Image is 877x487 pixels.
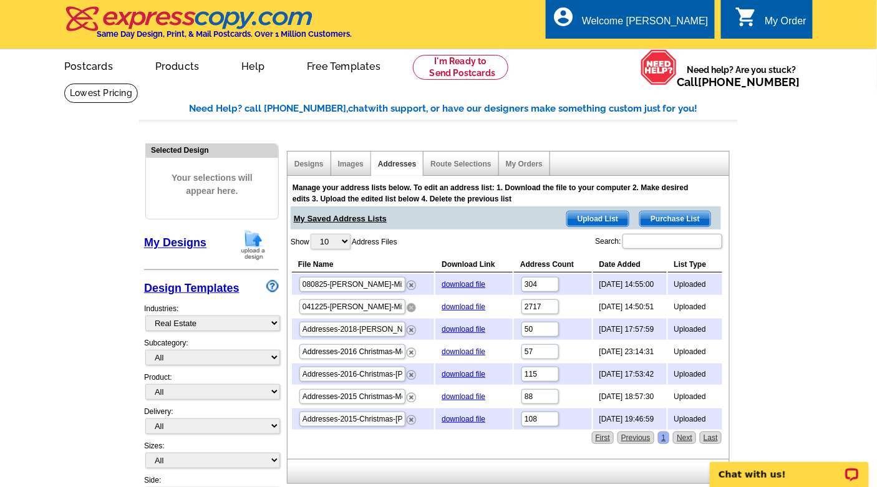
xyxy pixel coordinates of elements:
[593,364,667,385] td: [DATE] 17:53:42
[293,182,698,205] div: Manage your address lists below. To edit an address list: 1. Download the file to your computer 2...
[287,51,400,80] a: Free Templates
[407,281,416,290] img: delete.png
[567,211,629,226] span: Upload List
[668,319,722,340] td: Uploaded
[442,325,485,334] a: download file
[593,341,667,362] td: [DATE] 23:14:31
[506,160,543,168] a: My Orders
[144,297,279,337] div: Industries:
[407,370,416,380] img: delete.png
[378,160,416,168] a: Addresses
[640,211,710,226] span: Purchase List
[407,325,416,335] img: delete.png
[668,364,722,385] td: Uploaded
[407,278,416,287] a: Remove this list
[407,345,416,354] a: Remove this list
[146,144,278,156] div: Selected Design
[407,323,416,332] a: Remove this list
[294,206,387,225] span: My Saved Address Lists
[735,14,807,29] a: shopping_cart My Order
[618,432,654,444] a: Previous
[668,386,722,407] td: Uploaded
[155,159,269,210] span: Your selections will appear here.
[668,274,722,295] td: Uploaded
[135,51,220,80] a: Products
[593,257,667,272] th: Date Added
[407,390,416,399] a: Remove this list
[294,160,324,168] a: Designs
[407,348,416,357] img: delete.png
[593,408,667,430] td: [DATE] 19:46:59
[668,341,722,362] td: Uploaded
[593,319,667,340] td: [DATE] 17:57:59
[291,233,397,251] label: Show Address Files
[658,432,670,444] a: 1
[668,257,722,272] th: List Type
[702,448,877,487] iframe: LiveChat chat widget
[442,415,485,423] a: download file
[221,51,284,80] a: Help
[442,302,485,311] a: download file
[593,386,667,407] td: [DATE] 18:57:30
[407,301,416,309] a: Remove this list
[407,393,416,402] img: delete.png
[435,257,513,272] th: Download Link
[292,257,434,272] th: File Name
[677,75,800,89] span: Call
[593,296,667,317] td: [DATE] 14:50:51
[699,75,800,89] a: [PHONE_NUMBER]
[144,372,279,406] div: Product:
[144,237,206,249] a: My Designs
[700,432,722,444] a: Last
[623,234,722,249] input: Search:
[673,432,696,444] a: Next
[593,274,667,295] td: [DATE] 14:55:00
[641,49,677,85] img: help
[348,103,368,114] span: chat
[735,6,757,28] i: shopping_cart
[144,282,240,294] a: Design Templates
[442,347,485,356] a: download file
[311,234,351,249] select: ShowAddress Files
[237,229,269,261] img: upload-design
[144,337,279,372] div: Subcategory:
[407,368,416,377] a: Remove this list
[592,432,614,444] a: First
[64,15,352,39] a: Same Day Design, Print, & Mail Postcards. Over 1 Million Customers.
[407,413,416,422] a: Remove this list
[338,160,364,168] a: Images
[407,415,416,425] img: delete.png
[430,160,491,168] a: Route Selections
[144,440,279,475] div: Sizes:
[668,408,722,430] td: Uploaded
[595,233,723,250] label: Search:
[266,280,279,292] img: design-wizard-help-icon.png
[44,51,133,80] a: Postcards
[97,29,352,39] h4: Same Day Design, Print, & Mail Postcards. Over 1 Million Customers.
[552,6,574,28] i: account_circle
[668,296,722,317] td: Uploaded
[765,16,807,33] div: My Order
[442,392,485,401] a: download file
[582,16,708,33] div: Welcome [PERSON_NAME]
[514,257,592,272] th: Address Count
[442,370,485,379] a: download file
[189,102,738,116] div: Need Help? call [PHONE_NUMBER], with support, or have our designers make something custom just fo...
[144,406,279,440] div: Delivery:
[442,280,485,289] a: download file
[677,64,807,89] span: Need help? Are you stuck?
[407,303,416,312] img: deleteOver.png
